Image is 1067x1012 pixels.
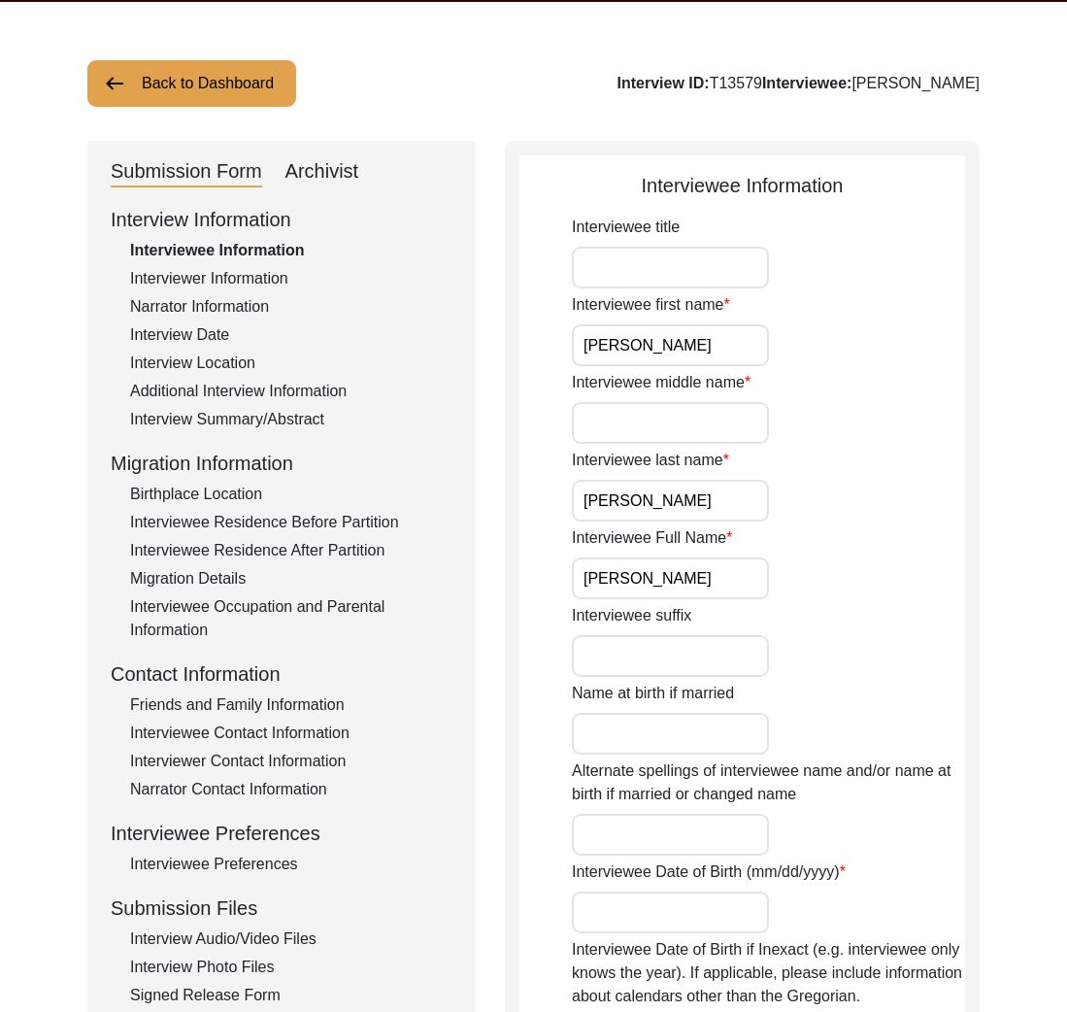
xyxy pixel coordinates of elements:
[617,72,980,95] div: T13579 [PERSON_NAME]
[130,778,452,801] div: Narrator Contact Information
[130,956,452,979] div: Interview Photo Files
[130,408,452,431] div: Interview Summary/Abstract
[130,352,452,375] div: Interview Location
[130,693,452,717] div: Friends and Family Information
[130,722,452,745] div: Interviewee Contact Information
[130,380,452,403] div: Additional Interview Information
[111,819,452,848] div: Interviewee Preferences
[111,205,452,234] div: Interview Information
[762,75,851,91] b: Interviewee:
[130,295,452,319] div: Narrator Information
[130,539,452,562] div: Interviewee Residence After Partition
[130,595,452,642] div: Interviewee Occupation and Parental Information
[130,984,452,1007] div: Signed Release Form
[130,750,452,773] div: Interviewer Contact Information
[130,239,452,262] div: Interviewee Information
[103,72,126,95] img: arrow-left.png
[130,267,452,290] div: Interviewer Information
[572,293,730,317] label: Interviewee first name
[111,449,452,478] div: Migration Information
[572,371,750,394] label: Interviewee middle name
[572,604,691,627] label: Interviewee suffix
[130,928,452,951] div: Interview Audio/Video Files
[617,75,710,91] b: Interview ID:
[572,938,965,1008] label: Interviewee Date of Birth if Inexact (e.g. interviewee only knows the year). If applicable, pleas...
[87,60,296,107] button: Back to Dashboard
[130,853,452,876] div: Interviewee Preferences
[285,156,359,187] div: Archivist
[572,759,965,806] label: Alternate spellings of interviewee name and/or name at birth if married or changed name
[572,860,846,884] label: Interviewee Date of Birth (mm/dd/yyyy)
[130,567,452,590] div: Migration Details
[111,659,452,689] div: Contact Information
[111,156,262,187] div: Submission Form
[130,511,452,534] div: Interviewee Residence Before Partition
[572,526,732,550] label: Interviewee Full Name
[130,323,452,347] div: Interview Date
[572,682,734,705] label: Name at birth if married
[130,483,452,506] div: Birthplace Location
[572,449,729,472] label: Interviewee last name
[111,894,452,923] div: Submission Files
[519,171,965,200] div: Interviewee Information
[572,216,680,239] label: Interviewee title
